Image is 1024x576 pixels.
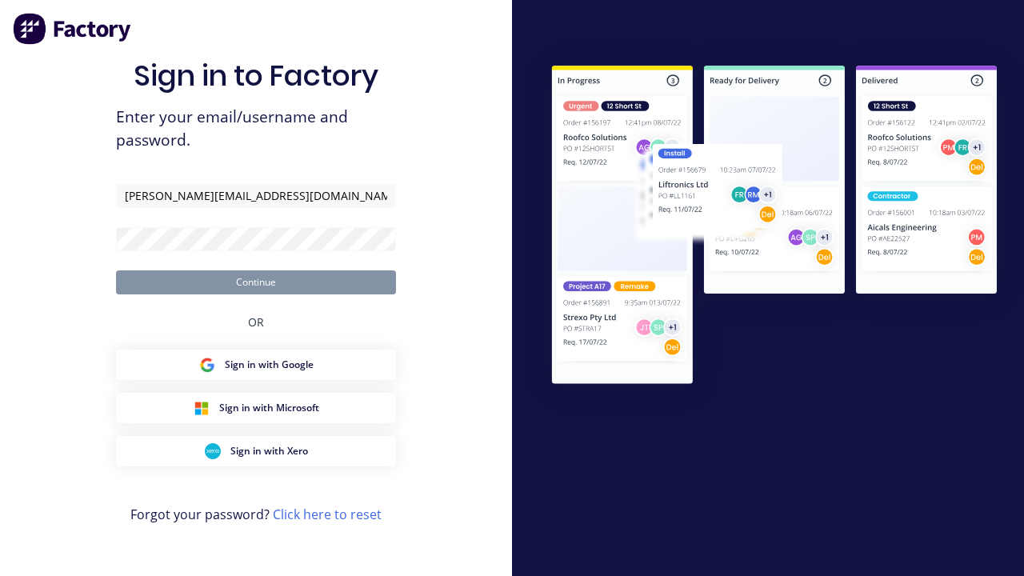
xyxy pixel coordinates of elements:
button: Continue [116,270,396,294]
button: Xero Sign inSign in with Xero [116,436,396,466]
span: Sign in with Microsoft [219,401,319,415]
span: Sign in with Google [225,358,314,372]
div: OR [248,294,264,350]
h1: Sign in to Factory [134,58,378,93]
button: Microsoft Sign inSign in with Microsoft [116,393,396,423]
img: Microsoft Sign in [194,400,210,416]
img: Sign in [525,41,1024,413]
img: Factory [13,13,133,45]
button: Google Sign inSign in with Google [116,350,396,380]
span: Sign in with Xero [230,444,308,458]
a: Click here to reset [273,506,382,523]
img: Xero Sign in [205,443,221,459]
span: Forgot your password? [130,505,382,524]
span: Enter your email/username and password. [116,106,396,152]
img: Google Sign in [199,357,215,373]
input: Email/Username [116,184,396,208]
